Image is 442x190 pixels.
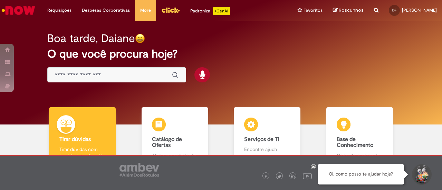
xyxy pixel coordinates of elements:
[291,174,295,179] img: logo_footer_linkedin.png
[47,32,135,44] h2: Boa tarde, Daiane
[1,3,36,17] img: ServiceNow
[152,152,198,159] p: Abra uma solicitação
[59,136,91,143] b: Tirar dúvidas
[264,175,268,178] img: logo_footer_facebook.png
[411,164,432,185] button: Iniciar Conversa de Suporte
[129,107,221,167] a: Catálogo de Ofertas Abra uma solicitação
[82,7,130,14] span: Despesas Corporativas
[278,175,281,178] img: logo_footer_twitter.png
[244,136,279,143] b: Serviços de TI
[221,107,314,167] a: Serviços de TI Encontre ajuda
[304,7,323,14] span: Favoritos
[333,7,364,14] a: Rascunhos
[337,152,383,159] p: Consulte e aprenda
[161,5,180,15] img: click_logo_yellow_360x200.png
[135,33,145,43] img: happy-face.png
[339,7,364,13] span: Rascunhos
[47,48,394,60] h2: O que você procura hoje?
[59,146,105,160] p: Tirar dúvidas com Lupi Assist e Gen Ai
[314,107,406,167] a: Base de Conhecimento Consulte e aprenda
[119,163,159,177] img: logo_footer_ambev_rotulo_gray.png
[402,7,437,13] span: [PERSON_NAME]
[318,164,404,184] div: Oi, como posso te ajudar hoje?
[337,136,373,149] b: Base de Conhecimento
[36,107,129,167] a: Tirar dúvidas Tirar dúvidas com Lupi Assist e Gen Ai
[140,7,151,14] span: More
[152,136,182,149] b: Catálogo de Ofertas
[190,7,230,15] div: Padroniza
[244,146,290,153] p: Encontre ajuda
[213,7,230,15] p: +GenAi
[47,7,71,14] span: Requisições
[303,171,312,180] img: logo_footer_youtube.png
[392,8,396,12] span: DF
